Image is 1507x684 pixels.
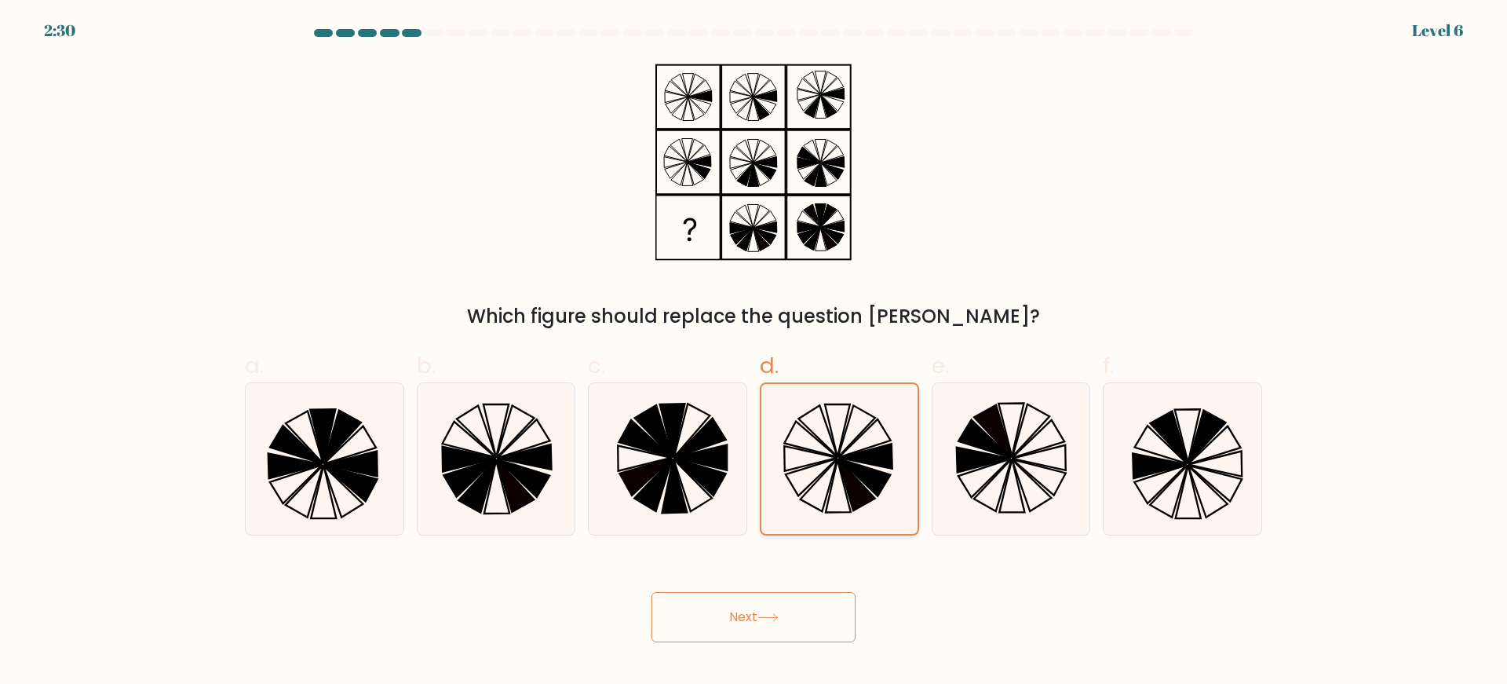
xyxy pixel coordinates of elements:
[588,350,605,381] span: c.
[245,350,264,381] span: a.
[254,302,1253,331] div: Which figure should replace the question [PERSON_NAME]?
[1103,350,1114,381] span: f.
[651,592,856,642] button: Next
[417,350,436,381] span: b.
[760,350,779,381] span: d.
[44,19,75,42] div: 2:30
[932,350,949,381] span: e.
[1412,19,1463,42] div: Level 6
